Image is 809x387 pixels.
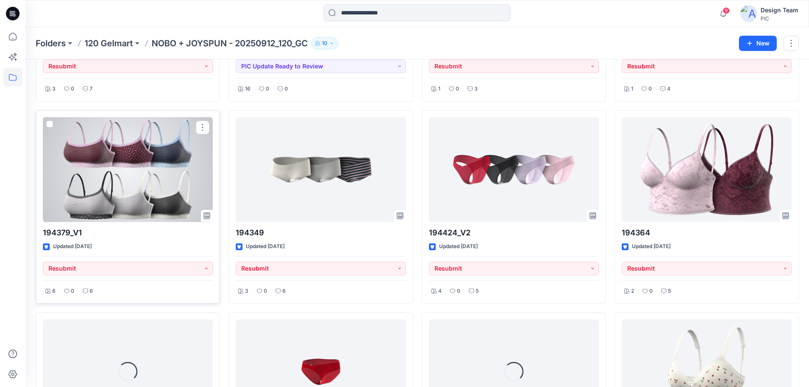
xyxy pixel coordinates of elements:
div: PIC [761,15,798,22]
button: 10 [311,37,338,49]
p: 0 [266,85,269,93]
p: Updated [DATE] [632,242,671,251]
p: 2 [631,287,634,296]
p: 0 [285,85,288,93]
p: Updated [DATE] [53,242,92,251]
p: 194349 [236,227,406,239]
p: 16 [245,85,251,93]
a: 194364 [622,117,792,222]
a: 194379_V1 [43,117,213,222]
p: 194379_V1 [43,227,213,239]
p: 0 [648,85,652,93]
p: 6 [52,287,56,296]
p: NOBO + JOYSPUN - 20250912_120_GC [152,37,308,49]
p: 3 [52,85,56,93]
p: Updated [DATE] [246,242,285,251]
p: 0 [457,287,460,296]
p: 5 [668,287,671,296]
a: 120 Gelmart [85,37,133,49]
p: 1 [631,85,633,93]
p: 3 [245,287,248,296]
p: 3 [474,85,478,93]
p: 6 [90,287,93,296]
p: 6 [282,287,286,296]
p: 0 [456,85,459,93]
p: 10 [322,39,327,48]
div: Design Team [761,5,798,15]
p: 194364 [622,227,792,239]
a: Folders [36,37,66,49]
p: 5 [476,287,479,296]
p: Updated [DATE] [439,242,478,251]
span: 9 [723,7,730,14]
p: 0 [264,287,267,296]
p: 7 [90,85,93,93]
p: 194424_V2 [429,227,599,239]
p: 0 [71,287,74,296]
p: 4 [438,287,442,296]
p: 4 [667,85,671,93]
p: 0 [71,85,74,93]
p: 1 [438,85,440,93]
a: 194424_V2 [429,117,599,222]
img: avatar [740,5,757,22]
a: 194349 [236,117,406,222]
button: New [739,36,777,51]
p: 0 [649,287,653,296]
